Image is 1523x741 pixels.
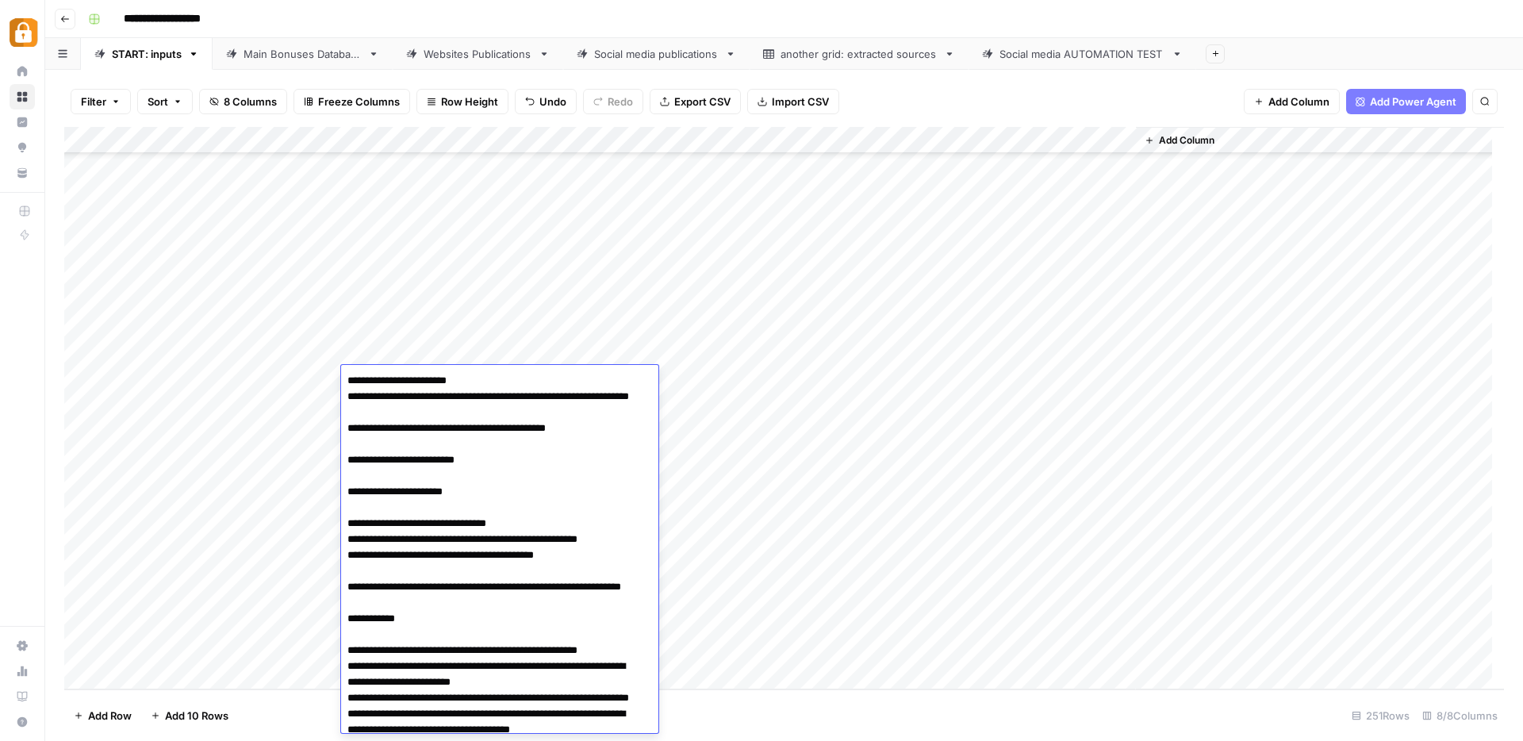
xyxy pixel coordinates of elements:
[424,46,532,62] div: Websites Publications
[88,708,132,724] span: Add Row
[1138,130,1221,151] button: Add Column
[674,94,731,109] span: Export CSV
[10,59,35,84] a: Home
[64,703,141,728] button: Add Row
[10,109,35,135] a: Insights
[112,46,182,62] div: START: inputs
[213,38,393,70] a: Main Bonuses Database
[1346,89,1466,114] button: Add Power Agent
[781,46,938,62] div: another grid: extracted sources
[224,94,277,109] span: 8 Columns
[1345,703,1416,728] div: 251 Rows
[10,13,35,52] button: Workspace: Adzz
[441,94,498,109] span: Row Height
[393,38,563,70] a: Websites Publications
[148,94,168,109] span: Sort
[416,89,508,114] button: Row Height
[969,38,1196,70] a: Social media AUTOMATION TEST
[515,89,577,114] button: Undo
[563,38,750,70] a: Social media publications
[10,160,35,186] a: Your Data
[1370,94,1456,109] span: Add Power Agent
[10,709,35,735] button: Help + Support
[594,46,719,62] div: Social media publications
[199,89,287,114] button: 8 Columns
[10,684,35,709] a: Learning Hub
[10,84,35,109] a: Browse
[165,708,228,724] span: Add 10 Rows
[1416,703,1504,728] div: 8/8 Columns
[293,89,410,114] button: Freeze Columns
[1159,133,1214,148] span: Add Column
[1244,89,1340,114] button: Add Column
[10,633,35,658] a: Settings
[750,38,969,70] a: another grid: extracted sources
[10,18,38,47] img: Adzz Logo
[583,89,643,114] button: Redo
[81,94,106,109] span: Filter
[1268,94,1329,109] span: Add Column
[747,89,839,114] button: Import CSV
[10,658,35,684] a: Usage
[71,89,131,114] button: Filter
[772,94,829,109] span: Import CSV
[608,94,633,109] span: Redo
[539,94,566,109] span: Undo
[141,703,238,728] button: Add 10 Rows
[10,135,35,160] a: Opportunities
[244,46,362,62] div: Main Bonuses Database
[318,94,400,109] span: Freeze Columns
[137,89,193,114] button: Sort
[81,38,213,70] a: START: inputs
[650,89,741,114] button: Export CSV
[999,46,1165,62] div: Social media AUTOMATION TEST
